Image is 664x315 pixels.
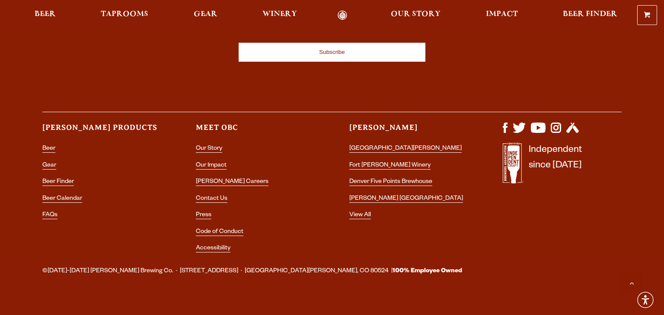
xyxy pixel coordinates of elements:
[239,43,425,62] input: Subscribe
[636,290,655,309] div: Accessibility Menu
[194,11,217,18] span: Gear
[326,10,358,20] a: Odell Home
[621,272,642,293] a: Scroll to top
[196,245,230,252] a: Accessibility
[557,10,623,20] a: Beer Finder
[257,10,303,20] a: Winery
[385,10,446,20] a: Our Story
[349,123,468,140] h3: [PERSON_NAME]
[196,145,222,153] a: Our Story
[42,145,55,153] a: Beer
[349,162,431,170] a: Fort [PERSON_NAME] Winery
[486,11,518,18] span: Impact
[196,123,315,140] h3: Meet OBC
[42,179,74,186] a: Beer Finder
[101,11,148,18] span: Taprooms
[531,129,546,135] a: Visit us on YouTube
[513,129,526,135] a: Visit us on X (formerly Twitter)
[42,123,161,140] h3: [PERSON_NAME] Products
[188,10,223,20] a: Gear
[35,11,56,18] span: Beer
[42,212,57,219] a: FAQs
[349,195,463,203] a: [PERSON_NAME] [GEOGRAPHIC_DATA]
[393,268,462,275] strong: 100% Employee Owned
[196,212,211,219] a: Press
[196,162,227,170] a: Our Impact
[262,11,297,18] span: Winery
[42,195,82,203] a: Beer Calendar
[349,145,462,153] a: [GEOGRAPHIC_DATA][PERSON_NAME]
[349,212,371,219] a: View All
[391,11,441,18] span: Our Story
[563,11,617,18] span: Beer Finder
[566,129,579,135] a: Visit us on Untappd
[503,129,508,135] a: Visit us on Facebook
[551,129,561,135] a: Visit us on Instagram
[480,10,524,20] a: Impact
[42,162,56,170] a: Gear
[196,229,243,236] a: Code of Conduct
[196,179,268,186] a: [PERSON_NAME] Careers
[95,10,154,20] a: Taprooms
[29,10,61,20] a: Beer
[529,143,582,188] p: Independent since [DATE]
[349,179,432,186] a: Denver Five Points Brewhouse
[196,195,227,203] a: Contact Us
[42,266,462,277] span: ©[DATE]-[DATE] [PERSON_NAME] Brewing Co. · [STREET_ADDRESS] · [GEOGRAPHIC_DATA][PERSON_NAME], CO ...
